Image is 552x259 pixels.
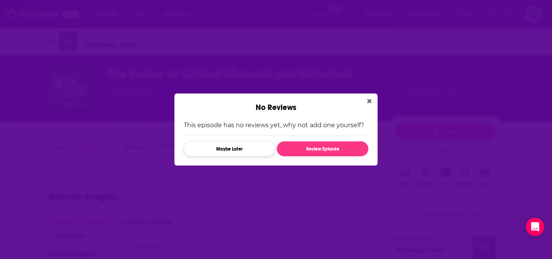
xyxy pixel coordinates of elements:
button: Close [364,97,375,106]
p: This episode has no reviews yet, why not add one yourself? [184,121,368,129]
button: Maybe Later [184,141,275,156]
div: No Reviews [174,93,378,112]
div: Open Intercom Messenger [526,218,544,236]
button: Review Episode [277,141,368,156]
